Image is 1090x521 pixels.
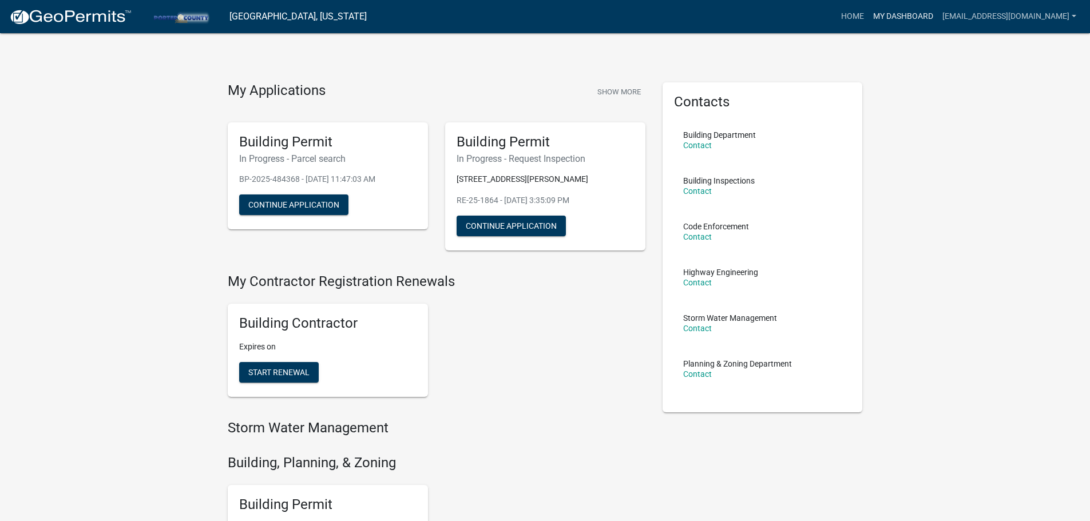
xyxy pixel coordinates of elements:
h4: My Applications [228,82,326,100]
img: Porter County, Indiana [141,9,220,24]
h5: Building Contractor [239,315,417,332]
button: Continue Application [239,194,348,215]
h4: Storm Water Management [228,420,645,436]
a: Contact [683,141,712,150]
p: RE-25-1864 - [DATE] 3:35:09 PM [457,194,634,206]
a: My Dashboard [869,6,938,27]
p: Building Inspections [683,177,755,185]
p: Code Enforcement [683,222,749,230]
button: Continue Application [457,216,566,236]
a: Contact [683,369,712,379]
h4: My Contractor Registration Renewals [228,273,645,290]
h6: In Progress - Parcel search [239,153,417,164]
a: Home [837,6,869,27]
p: Highway Engineering [683,268,758,276]
wm-registration-list-section: My Contractor Registration Renewals [228,273,645,406]
p: Building Department [683,131,756,139]
p: [STREET_ADDRESS][PERSON_NAME] [457,173,634,185]
h5: Contacts [674,94,851,110]
a: Contact [683,278,712,287]
h6: In Progress - Request Inspection [457,153,634,164]
a: [GEOGRAPHIC_DATA], [US_STATE] [229,7,367,26]
h4: Building, Planning, & Zoning [228,455,645,471]
p: Expires on [239,341,417,353]
p: BP-2025-484368 - [DATE] 11:47:03 AM [239,173,417,185]
a: Contact [683,232,712,241]
button: Show More [593,82,645,101]
span: Start Renewal [248,368,310,377]
p: Planning & Zoning Department [683,360,792,368]
button: Start Renewal [239,362,319,383]
a: [EMAIL_ADDRESS][DOMAIN_NAME] [938,6,1081,27]
h5: Building Permit [457,134,634,150]
h5: Building Permit [239,496,417,513]
p: Storm Water Management [683,314,777,322]
a: Contact [683,186,712,196]
a: Contact [683,324,712,333]
h5: Building Permit [239,134,417,150]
